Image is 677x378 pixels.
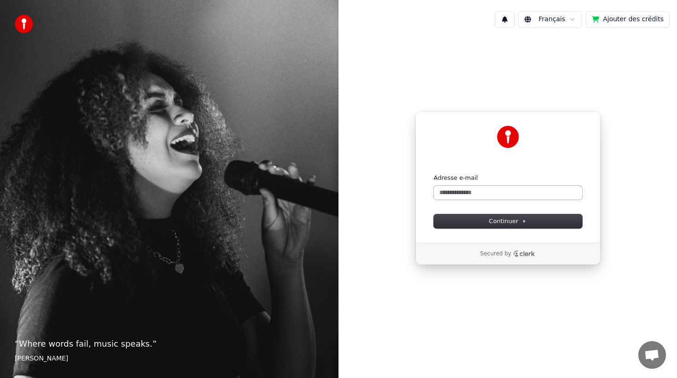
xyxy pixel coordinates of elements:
[434,174,478,182] label: Adresse e-mail
[434,214,582,228] button: Continuer
[513,250,535,257] a: Clerk logo
[489,217,527,225] span: Continuer
[15,354,324,363] footer: [PERSON_NAME]
[497,126,519,148] img: Youka
[15,337,324,350] p: “ Where words fail, music speaks. ”
[638,341,666,369] div: Open chat
[15,15,33,33] img: youka
[586,11,670,28] button: Ajouter des crédits
[480,250,511,258] p: Secured by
